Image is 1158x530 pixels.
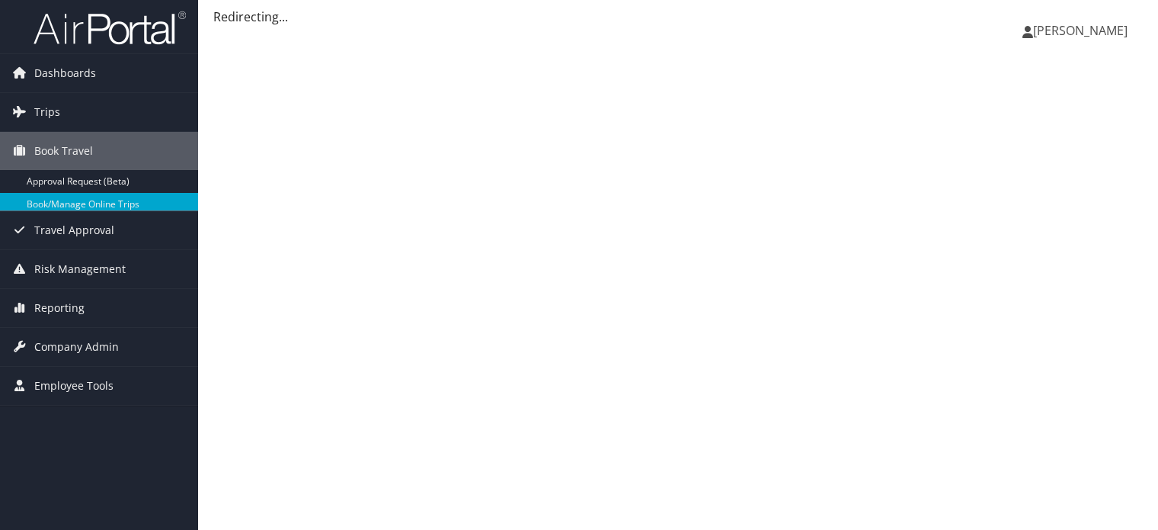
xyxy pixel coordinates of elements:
span: Book Travel [34,132,93,170]
div: Redirecting... [213,8,1143,26]
span: Company Admin [34,328,119,366]
span: Travel Approval [34,211,114,249]
span: [PERSON_NAME] [1033,22,1128,39]
span: Employee Tools [34,367,114,405]
a: [PERSON_NAME] [1022,8,1143,53]
span: Risk Management [34,250,126,288]
span: Reporting [34,289,85,327]
span: Dashboards [34,54,96,92]
img: airportal-logo.png [34,10,186,46]
span: Trips [34,93,60,131]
